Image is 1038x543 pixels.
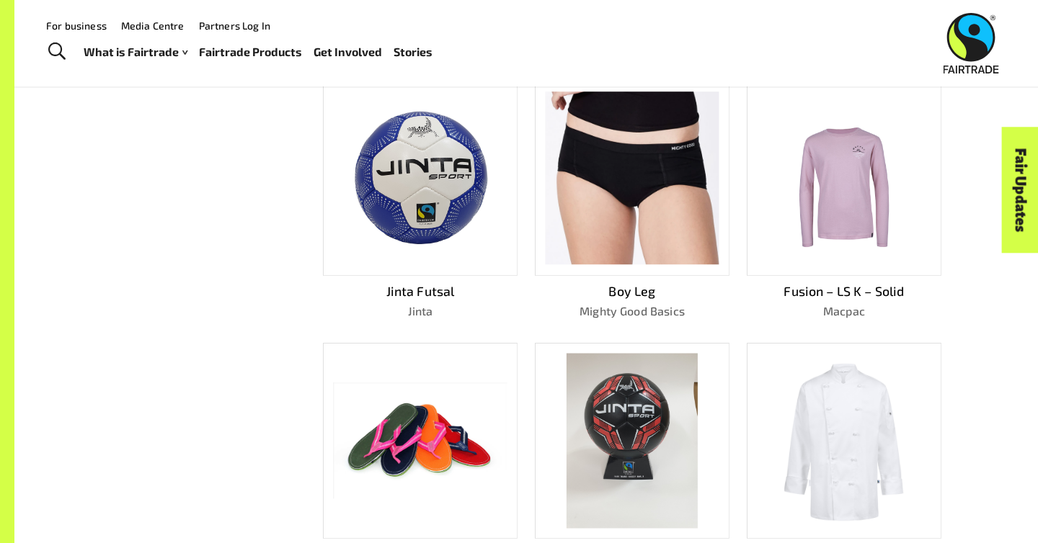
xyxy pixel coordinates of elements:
p: Fusion – LS K – Solid [747,282,941,301]
a: Partners Log In [199,19,270,32]
p: Boy Leg [535,282,729,301]
a: Fairtrade Products [199,42,302,63]
a: Toggle Search [39,34,74,70]
a: Stories [394,42,432,63]
p: Mighty Good Basics [535,302,729,320]
a: For business [46,19,107,32]
p: Macpac [747,302,941,320]
p: Jinta [323,302,518,320]
p: Jinta Futsal [323,282,518,301]
a: Media Centre [121,19,185,32]
a: Get Involved [314,42,382,63]
img: Fairtrade Australia New Zealand logo [944,13,999,73]
a: Jinta FutsalJinta [323,80,518,319]
a: Fusion – LS K – SolidMacpac [747,80,941,319]
a: Boy LegMighty Good Basics [535,80,729,319]
a: What is Fairtrade [84,42,187,63]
